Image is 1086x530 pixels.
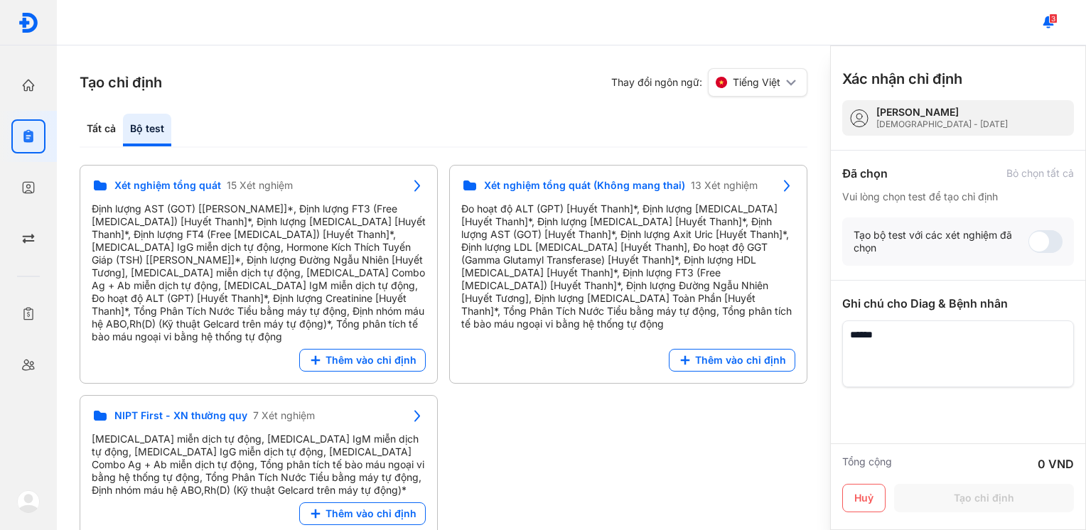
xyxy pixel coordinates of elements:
[842,69,962,89] h3: Xác nhận chỉ định
[299,349,426,372] button: Thêm vào chỉ định
[227,179,293,192] span: 15 Xét nghiệm
[92,202,426,343] div: Định lượng AST (GOT) [[PERSON_NAME]]*, Định lượng FT3 (Free [MEDICAL_DATA]) [Huyết Thanh]*, Định ...
[842,190,1074,203] div: Vui lòng chọn test để tạo chỉ định
[611,68,807,97] div: Thay đổi ngôn ngữ:
[484,179,685,192] span: Xét nghiệm tổng quát (Không mang thai)
[92,433,426,497] div: [MEDICAL_DATA] miễn dịch tự động, [MEDICAL_DATA] IgM miễn dịch tự động, [MEDICAL_DATA] IgG miễn d...
[669,349,795,372] button: Thêm vào chỉ định
[253,409,315,422] span: 7 Xét nghiệm
[123,114,171,146] div: Bộ test
[461,202,795,330] div: Đo hoạt độ ALT (GPT) [Huyết Thanh]*, Định lượng [MEDICAL_DATA] [Huyết Thanh]*, Định lượng [MEDICA...
[842,165,888,182] div: Đã chọn
[842,455,892,472] div: Tổng cộng
[1038,455,1074,472] div: 0 VND
[1049,13,1058,23] span: 3
[842,484,886,512] button: Huỷ
[876,106,1008,119] div: [PERSON_NAME]
[854,229,1028,254] div: Tạo bộ test với các xét nghiệm đã chọn
[114,179,221,192] span: Xét nghiệm tổng quát
[80,72,162,92] h3: Tạo chỉ định
[876,119,1008,130] div: [DEMOGRAPHIC_DATA] - [DATE]
[842,295,1074,312] div: Ghi chú cho Diag & Bệnh nhân
[17,490,40,513] img: logo
[80,114,123,146] div: Tất cả
[18,12,39,33] img: logo
[894,484,1074,512] button: Tạo chỉ định
[299,502,426,525] button: Thêm vào chỉ định
[691,179,758,192] span: 13 Xét nghiệm
[695,354,786,367] span: Thêm vào chỉ định
[733,76,780,89] span: Tiếng Việt
[326,354,416,367] span: Thêm vào chỉ định
[114,409,247,422] span: NIPT First - XN thường quy
[326,507,416,520] span: Thêm vào chỉ định
[1006,167,1074,180] div: Bỏ chọn tất cả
